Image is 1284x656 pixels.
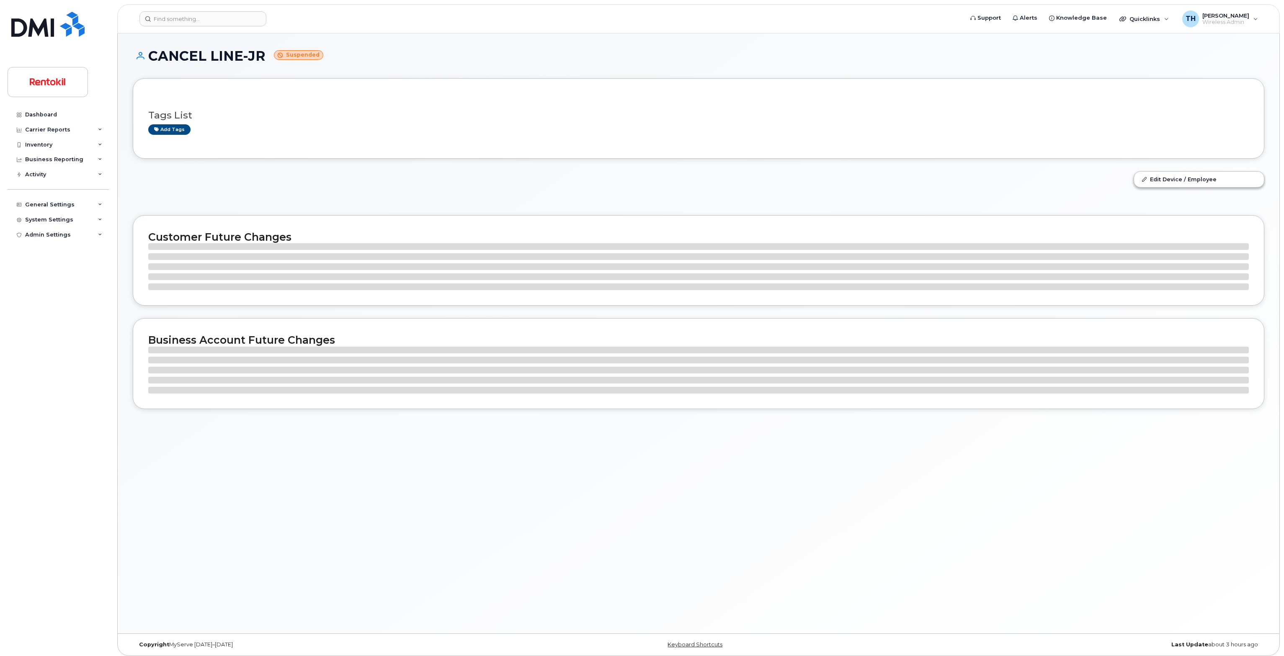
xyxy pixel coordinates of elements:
[148,231,1249,243] h2: Customer Future Changes
[133,49,1264,63] h1: CANCEL LINE-JR
[133,641,510,648] div: MyServe [DATE]–[DATE]
[148,334,1249,346] h2: Business Account Future Changes
[887,641,1264,648] div: about 3 hours ago
[668,641,722,648] a: Keyboard Shortcuts
[274,50,323,60] small: Suspended
[148,124,191,135] a: Add tags
[139,641,169,648] strong: Copyright
[1171,641,1208,648] strong: Last Update
[148,110,1249,121] h3: Tags List
[1134,172,1264,187] a: Edit Device / Employee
